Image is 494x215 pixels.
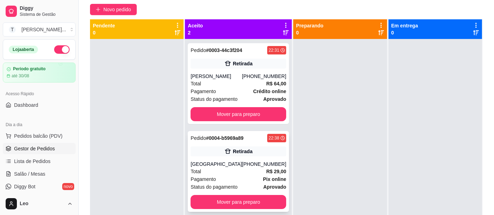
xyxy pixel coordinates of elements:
p: 0 [296,29,323,36]
p: 0 [93,29,115,36]
div: Loja aberta [9,46,38,53]
a: Salão / Mesas [3,168,76,180]
span: Pedidos balcão (PDV) [14,132,63,139]
a: Dashboard [3,99,76,111]
strong: Pix online [263,176,286,182]
span: Diggy [20,5,73,12]
div: [PERSON_NAME] ... [21,26,66,33]
strong: Crédito online [253,89,286,94]
p: Em entrega [391,22,418,29]
a: DiggySistema de Gestão [3,3,76,20]
span: Gestor de Pedidos [14,145,55,152]
span: T [9,26,16,33]
span: Status do pagamento [191,95,237,103]
span: Total [191,80,201,87]
span: Pedido [191,135,206,141]
strong: aprovado [263,96,286,102]
button: Mover para preparo [191,107,286,121]
span: Salão / Mesas [14,170,45,177]
span: Pagamento [191,175,216,183]
button: Alterar Status [54,45,70,54]
span: Diggy Bot [14,183,36,190]
div: Retirada [233,148,252,155]
strong: # 0004-b5969a89 [206,135,244,141]
div: 22:31 [269,47,279,53]
article: Período gratuito [13,66,46,72]
span: Pagamento [191,87,216,95]
strong: # 0003-44c3f204 [206,47,242,53]
span: Sistema de Gestão [20,12,73,17]
p: Aceito [188,22,203,29]
span: Status do pagamento [191,183,237,191]
button: Pedidos balcão (PDV) [3,130,76,142]
a: Diggy Botnovo [3,181,76,192]
span: Lista de Pedidos [14,158,51,165]
div: Retirada [233,60,252,67]
button: Leo [3,195,76,212]
a: Gestor de Pedidos [3,143,76,154]
strong: aprovado [263,184,286,190]
div: 22:38 [269,135,279,141]
a: Lista de Pedidos [3,156,76,167]
button: Select a team [3,22,76,37]
p: Pendente [93,22,115,29]
span: Total [191,168,201,175]
div: [PERSON_NAME] [191,73,242,80]
div: Dia a dia [3,119,76,130]
article: até 30/08 [12,73,29,79]
button: Mover para preparo [191,195,286,209]
p: Preparando [296,22,323,29]
a: Período gratuitoaté 30/08 [3,63,76,83]
span: Pedido [191,47,206,53]
strong: R$ 29,00 [266,169,286,174]
div: Acesso Rápido [3,88,76,99]
strong: R$ 64,00 [266,81,286,86]
div: [PHONE_NUMBER] [242,161,286,168]
span: plus [96,7,101,12]
div: [GEOGRAPHIC_DATA] [191,161,242,168]
span: Novo pedido [103,6,131,13]
button: Novo pedido [90,4,137,15]
div: [PHONE_NUMBER] [242,73,286,80]
p: 2 [188,29,203,36]
span: Leo [20,201,64,207]
span: Dashboard [14,102,38,109]
p: 0 [391,29,418,36]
